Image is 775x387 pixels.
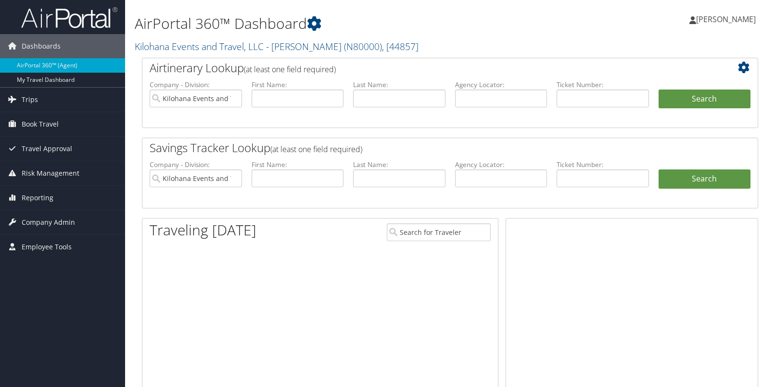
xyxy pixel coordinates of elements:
[557,80,649,90] label: Ticket Number:
[557,160,649,169] label: Ticket Number:
[150,220,256,240] h1: Traveling [DATE]
[252,160,344,169] label: First Name:
[689,5,765,34] a: [PERSON_NAME]
[387,223,491,241] input: Search for Traveler
[22,186,53,210] span: Reporting
[455,160,547,169] label: Agency Locator:
[353,160,445,169] label: Last Name:
[22,161,79,185] span: Risk Management
[252,80,344,90] label: First Name:
[22,210,75,234] span: Company Admin
[455,80,547,90] label: Agency Locator:
[244,64,336,75] span: (at least one field required)
[353,80,445,90] label: Last Name:
[22,112,59,136] span: Book Travel
[22,34,61,58] span: Dashboards
[150,60,699,76] h2: Airtinerary Lookup
[150,160,242,169] label: Company - Division:
[22,235,72,259] span: Employee Tools
[22,137,72,161] span: Travel Approval
[696,14,756,25] span: [PERSON_NAME]
[135,40,419,53] a: Kilohana Events and Travel, LLC - [PERSON_NAME]
[150,80,242,90] label: Company - Division:
[22,88,38,112] span: Trips
[270,144,362,155] span: (at least one field required)
[659,90,751,109] button: Search
[135,13,555,34] h1: AirPortal 360™ Dashboard
[659,169,751,189] a: Search
[150,140,699,156] h2: Savings Tracker Lookup
[150,169,242,187] input: search accounts
[21,6,117,29] img: airportal-logo.png
[382,40,419,53] span: , [ 44857 ]
[344,40,382,53] span: ( N80000 )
